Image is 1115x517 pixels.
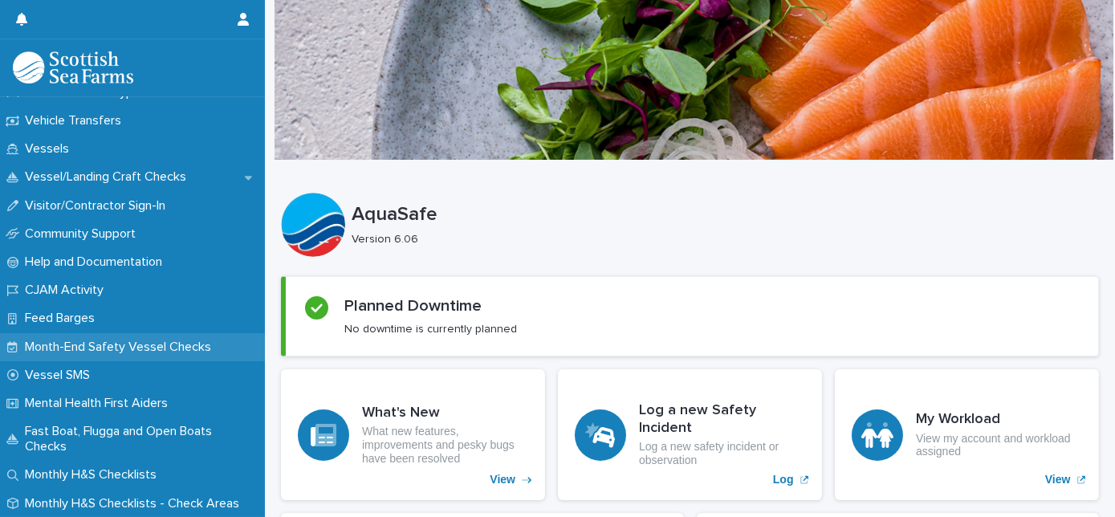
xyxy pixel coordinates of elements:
p: Version 6.06 [352,233,1086,246]
p: Log a new safety incident or observation [639,440,805,467]
p: Visitor/Contractor Sign-In [18,198,178,214]
p: View [490,473,515,486]
p: CJAM Activity [18,283,116,298]
a: View [281,369,545,500]
p: Vessel SMS [18,368,103,383]
p: Vehicle Transfers [18,113,134,128]
h3: My Workload [916,411,1082,429]
h3: What's New [362,405,528,422]
p: AquaSafe [352,203,1093,226]
p: Mental Health First Aiders [18,396,181,411]
p: Log [773,473,794,486]
p: Community Support [18,226,149,242]
h3: Log a new Safety Incident [639,402,805,437]
p: Feed Barges [18,311,108,326]
h2: Planned Downtime [344,296,482,315]
p: What new features, improvements and pesky bugs have been resolved [362,425,528,465]
p: View [1045,473,1071,486]
p: No downtime is currently planned [344,322,517,336]
p: Month-End Safety Vessel Checks [18,340,224,355]
p: Help and Documentation [18,254,175,270]
img: bPIBxiqnSb2ggTQWdOVV [13,51,133,83]
p: Monthly H&S Checklists - Check Areas [18,496,252,511]
a: View [835,369,1099,500]
p: Vessels [18,141,82,157]
a: Log [558,369,822,500]
p: Monthly H&S Checklists [18,467,169,482]
p: Vessel/Landing Craft Checks [18,169,199,185]
p: Fast Boat, Flugga and Open Boats Checks [18,424,265,454]
p: View my account and workload assigned [916,432,1082,459]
